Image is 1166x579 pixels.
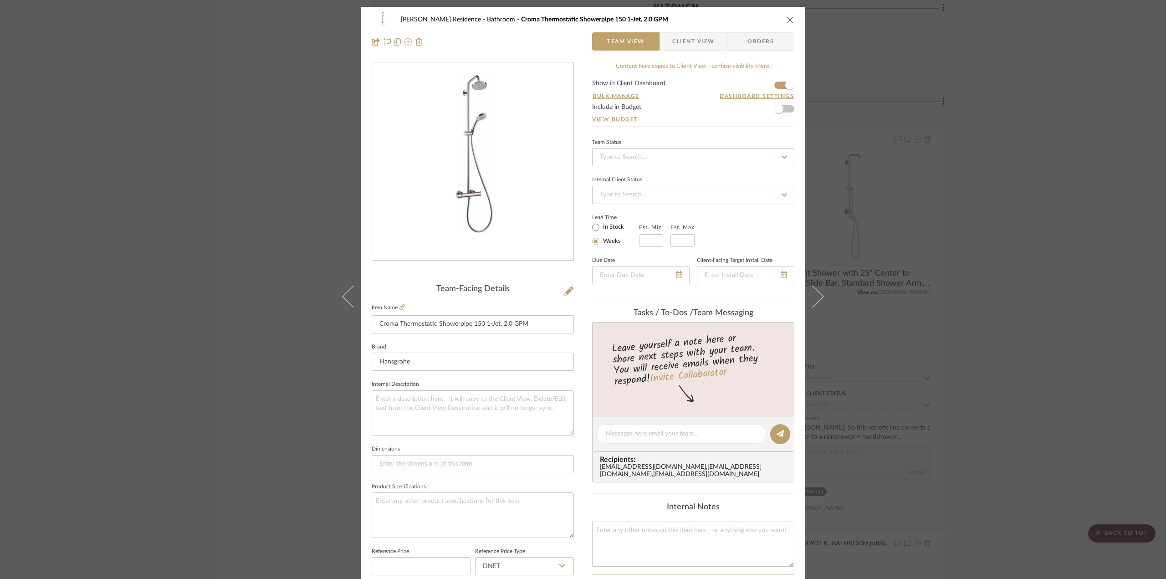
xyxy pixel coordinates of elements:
[672,32,714,51] span: Client View
[737,32,784,51] span: Orders
[372,10,394,29] img: f1fbaac1-1b5f-44f7-a635-469f1650850d_48x40.jpg
[697,266,794,284] input: Enter Install Date
[372,284,574,294] div: Team-Facing Details
[372,304,405,312] label: Item Name
[592,186,794,204] input: Type to Search…
[372,485,426,489] label: Product Specifications
[697,258,772,263] label: Client-Facing Target Install Date
[372,315,574,333] input: Enter Item Name
[591,328,796,389] div: Leave yourself a note here or share next steps with your team. You will receive emails when they ...
[592,308,794,318] div: team Messaging
[592,178,642,182] div: Internal Client Status
[601,223,624,231] label: In Stock
[719,92,794,100] button: Dashboard Settings
[417,63,529,261] img: f1fbaac1-1b5f-44f7-a635-469f1650850d_436x436.jpg
[601,237,621,246] label: Weeks
[521,16,668,23] span: Croma Thermostatic Showerpipe 150 1-Jet, 2.0 GPM
[607,32,644,51] span: Team View
[372,353,574,371] input: Enter Brand
[592,258,615,263] label: Due Date
[372,63,573,261] div: 0
[649,364,727,387] a: Invite Collaborator
[670,224,695,231] label: Est. Max
[372,345,386,349] label: Brand
[592,213,639,221] label: Lead Time
[600,464,790,478] div: [EMAIL_ADDRESS][DOMAIN_NAME] , [EMAIL_ADDRESS][DOMAIN_NAME] , [EMAIL_ADDRESS][DOMAIN_NAME]
[634,309,693,317] span: Tasks / To-Dos /
[475,549,525,554] label: Reference Price Type
[592,266,690,284] input: Enter Due Date
[592,92,640,100] button: Bulk Manage
[786,15,794,24] button: close
[592,221,639,247] mat-radio-group: Select item type
[639,224,662,231] label: Est. Min
[592,62,794,71] div: Content here copies to Client View - confirm visibility there.
[415,38,423,46] img: Remove from project
[487,16,521,23] span: Bathroom
[372,455,574,473] input: Enter the dimensions of this item
[600,456,790,464] span: Recipients:
[372,447,400,451] label: Dimensions
[372,549,409,554] label: Reference Price
[592,116,794,123] a: View Budget
[592,140,621,145] div: Team Status
[372,382,419,387] label: Internal Description
[401,16,487,23] span: [PERSON_NAME] Residence
[592,148,794,166] input: Type to Search…
[592,502,794,512] div: Internal Notes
